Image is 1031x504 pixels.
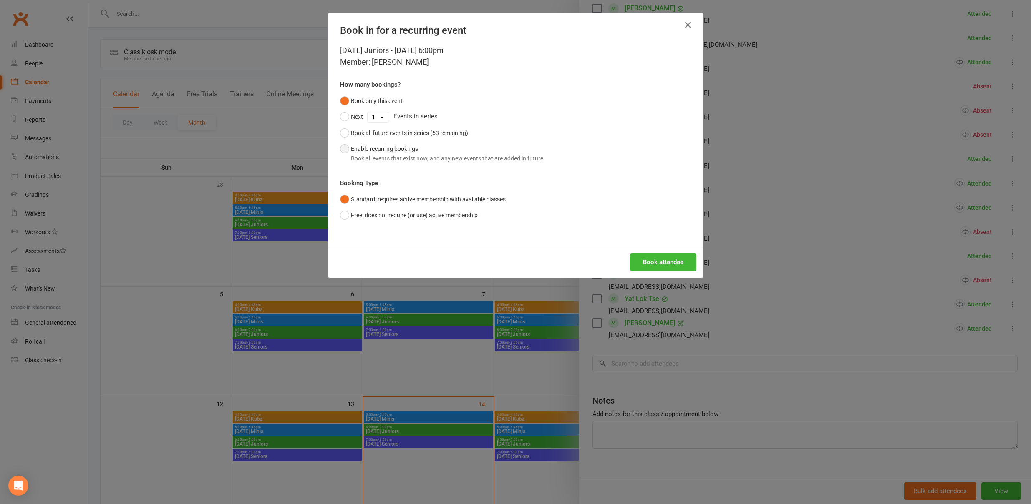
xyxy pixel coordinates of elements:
div: [DATE] Juniors - [DATE] 6:00pm Member: [PERSON_NAME] [340,45,691,68]
button: Free: does not require (or use) active membership [340,207,478,223]
div: Book all events that exist now, and any new events that are added in future [351,154,543,163]
button: Close [681,18,695,32]
button: Next [340,109,363,125]
h4: Book in for a recurring event [340,25,691,36]
div: Open Intercom Messenger [8,476,28,496]
button: Book attendee [630,253,696,271]
button: Enable recurring bookingsBook all events that exist now, and any new events that are added in future [340,141,543,166]
div: Book all future events in series (53 remaining) [351,128,468,138]
button: Book only this event [340,93,403,109]
label: Booking Type [340,178,378,188]
label: How many bookings? [340,80,401,90]
button: Standard: requires active membership with available classes [340,191,506,207]
div: Events in series [340,109,691,125]
button: Book all future events in series (53 remaining) [340,125,468,141]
